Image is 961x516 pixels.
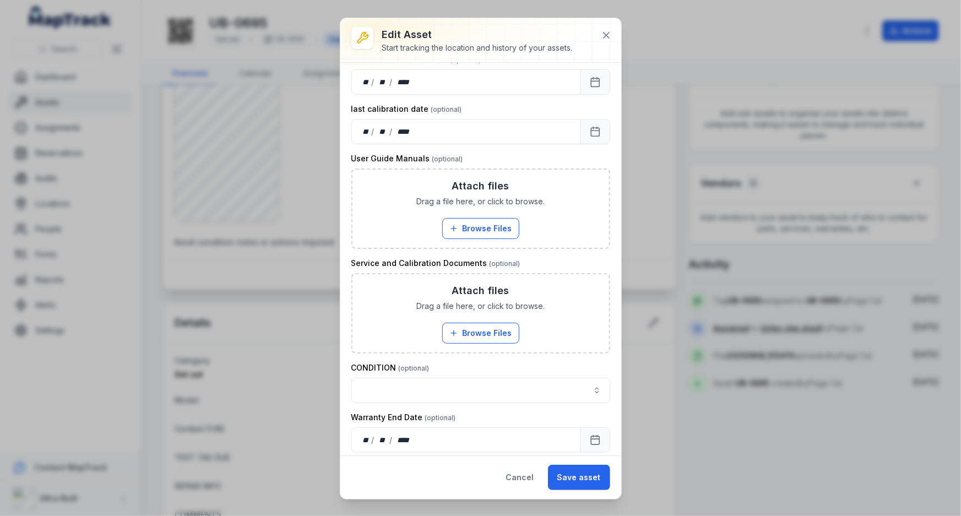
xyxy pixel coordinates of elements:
[394,126,414,137] div: year,
[394,434,414,446] div: year,
[548,465,610,490] button: Save asset
[390,434,394,446] div: /
[442,218,519,239] button: Browse Files
[580,427,610,453] button: Calendar
[497,465,544,490] button: Cancel
[580,119,610,144] button: Calendar
[375,434,390,446] div: month,
[375,126,390,137] div: month,
[375,77,390,88] div: month,
[361,434,372,446] div: day,
[416,301,545,312] span: Drag a file here, or click to browse.
[382,27,573,42] h3: Edit asset
[394,77,414,88] div: year,
[351,362,430,373] label: CONDITION
[382,42,573,53] div: Start tracking the location and history of your assets.
[371,77,375,88] div: /
[351,104,462,115] label: last calibration date
[390,77,394,88] div: /
[351,412,456,423] label: Warranty End Date
[390,126,394,137] div: /
[371,126,375,137] div: /
[361,77,372,88] div: day,
[442,323,519,344] button: Browse Files
[452,178,509,194] h3: Attach files
[361,126,372,137] div: day,
[416,196,545,207] span: Drag a file here, or click to browse.
[351,258,520,269] label: Service and Calibration Documents
[351,153,463,164] label: User Guide Manuals
[580,69,610,95] button: Calendar
[371,434,375,446] div: /
[452,283,509,298] h3: Attach files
